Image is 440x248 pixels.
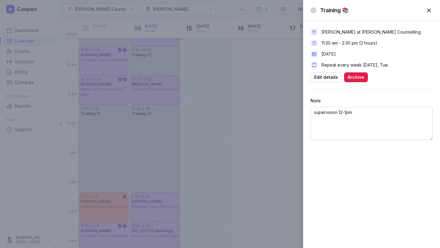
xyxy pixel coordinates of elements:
div: Training 📚 [320,7,349,14]
div: [PERSON_NAME] at [PERSON_NAME] Counselling [321,29,421,35]
span: Archive [348,74,364,81]
button: Archive [344,72,368,82]
div: [DATE] [321,51,336,57]
button: Edit details [310,72,342,82]
span: Edit details [314,74,338,81]
div: Note [310,97,433,104]
div: 11:30 am - 2:30 pm (3 hours) [321,40,377,46]
div: Repeat every week [DATE], Tue. [321,62,389,68]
